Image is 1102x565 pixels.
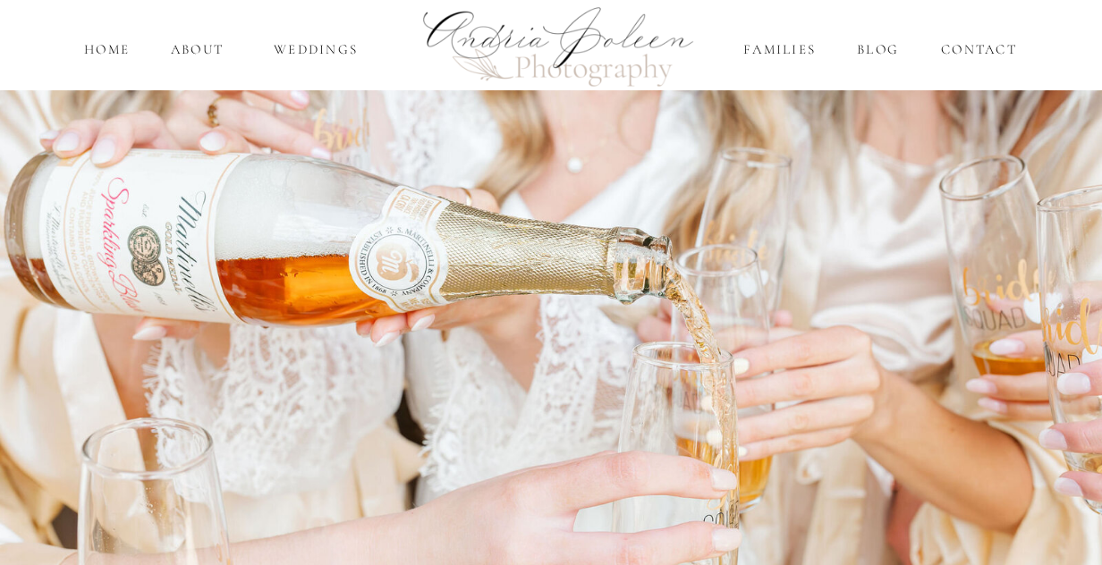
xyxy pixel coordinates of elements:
[741,39,818,60] a: Families
[263,39,369,60] a: Weddings
[81,39,132,60] a: home
[937,39,1021,60] a: Contact
[853,39,903,60] a: Blog
[166,39,228,60] a: About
